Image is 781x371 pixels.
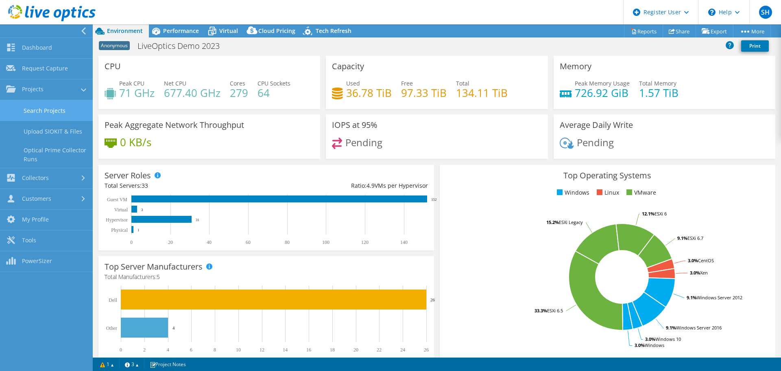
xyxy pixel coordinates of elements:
[164,79,186,87] span: Net CPU
[106,217,128,223] text: Hypervisor
[700,270,708,276] tspan: Xen
[624,188,656,197] li: VMware
[559,219,583,225] tspan: ESXi Legacy
[697,294,742,301] tspan: Windows Server 2012
[105,181,266,190] div: Total Servers:
[246,239,251,245] text: 60
[106,325,117,331] text: Other
[400,347,405,353] text: 24
[635,342,645,348] tspan: 3.0%
[130,239,133,245] text: 0
[119,79,144,87] span: Peak CPU
[167,347,169,353] text: 4
[258,27,295,35] span: Cloud Pricing
[105,272,428,281] h4: Total Manufacturers:
[190,347,192,353] text: 6
[168,239,173,245] text: 20
[624,25,663,37] a: Reports
[214,347,216,353] text: 8
[645,336,655,342] tspan: 3.0%
[547,307,563,314] tspan: ESXi 6.5
[316,27,351,35] span: Tech Refresh
[137,228,140,232] text: 1
[687,235,703,241] tspan: ESXi 6.7
[555,188,589,197] li: Windows
[105,262,203,271] h3: Top Server Manufacturers
[196,218,199,222] text: 31
[575,79,630,87] span: Peak Memory Usage
[560,62,591,71] h3: Memory
[401,79,413,87] span: Free
[105,171,151,180] h3: Server Roles
[639,88,678,97] h4: 1.57 TiB
[109,297,117,303] text: Dell
[642,211,654,217] tspan: 12.1%
[163,27,199,35] span: Performance
[105,121,244,130] h3: Peak Aggregate Network Throughput
[698,257,714,263] tspan: CentOS
[430,297,435,302] text: 26
[230,88,248,97] h4: 279
[346,88,392,97] h4: 36.78 TiB
[119,359,144,369] a: 3
[119,88,155,97] h4: 71 GHz
[142,182,148,189] span: 33
[400,239,408,245] text: 140
[107,27,143,35] span: Environment
[666,325,676,331] tspan: 9.1%
[144,359,192,369] a: Project Notes
[575,88,630,97] h4: 726.92 GiB
[260,347,264,353] text: 12
[322,239,329,245] text: 100
[353,347,358,353] text: 20
[577,136,614,149] span: Pending
[141,208,143,212] text: 3
[157,273,160,281] span: 5
[143,347,146,353] text: 2
[377,347,382,353] text: 22
[595,188,619,197] li: Linux
[330,347,335,353] text: 18
[663,25,696,37] a: Share
[257,79,290,87] span: CPU Sockets
[283,347,288,353] text: 14
[164,88,220,97] h4: 677.40 GHz
[677,235,687,241] tspan: 9.1%
[120,347,122,353] text: 0
[266,181,428,190] div: Ratio: VMs per Hypervisor
[708,9,716,16] svg: \n
[759,6,772,19] span: SH
[285,239,290,245] text: 80
[401,88,447,97] h4: 97.33 TiB
[346,79,360,87] span: Used
[134,42,232,50] h1: LiveOptics Demo 2023
[688,257,698,263] tspan: 3.0%
[114,207,128,213] text: Virtual
[332,121,377,130] h3: IOPS at 95%
[560,121,633,130] h3: Average Daily Write
[111,227,128,233] text: Physical
[257,88,290,97] h4: 64
[332,62,364,71] h3: Capacity
[105,62,121,71] h3: CPU
[107,197,127,202] text: Guest VM
[456,79,469,87] span: Total
[696,25,733,37] a: Export
[456,88,508,97] h4: 134.11 TiB
[99,41,130,50] span: Anonymous
[306,347,311,353] text: 16
[345,136,382,149] span: Pending
[120,138,151,147] h4: 0 KB/s
[367,182,375,189] span: 4.9
[172,325,175,330] text: 4
[424,347,429,353] text: 26
[546,219,559,225] tspan: 15.2%
[446,171,769,180] h3: Top Operating Systems
[230,79,245,87] span: Cores
[733,25,771,37] a: More
[94,359,120,369] a: 1
[431,198,437,202] text: 152
[655,336,681,342] tspan: Windows 10
[687,294,697,301] tspan: 9.1%
[676,325,722,331] tspan: Windows Server 2016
